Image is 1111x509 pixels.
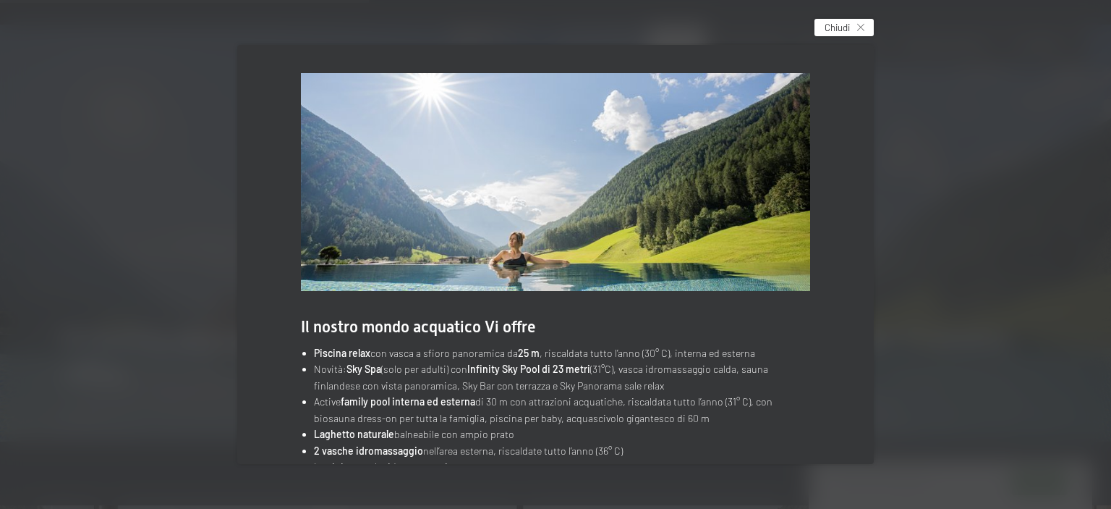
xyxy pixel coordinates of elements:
strong: 2 vasche idromassaggio [314,445,423,457]
strong: Sky Spa [346,363,381,375]
strong: Infinity Sky Pool di 23 metri [467,363,590,375]
img: Sogni d'acqua con vista panoramica sul paesaggio [301,73,810,291]
span: Il nostro mondo acquatico Vi offre [301,318,536,336]
strong: 25 m [518,347,540,359]
span: Chiudi [825,21,850,34]
li: con vasca a sfioro panoramica da , riscaldata tutto l’anno (30° C), interna ed esterna [314,345,810,362]
strong: Piscina relax [314,347,370,359]
li: Lettini e panche idromassaggio [314,459,810,476]
li: Novità: (solo per adulti) con (31°C), vasca idromassaggio calda, sauna finlandese con vista panor... [314,361,810,394]
li: nell’area esterna, riscaldate tutto l’anno (36° C) [314,443,810,460]
li: Active di 30 m con attrazioni acquatiche, riscaldata tutto l’anno (31° C), con biosauna dress-on ... [314,394,810,426]
strong: Laghetto naturale [314,428,394,440]
strong: family pool interna ed esterna [341,395,475,408]
li: balneabile con ampio prato [314,426,810,443]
